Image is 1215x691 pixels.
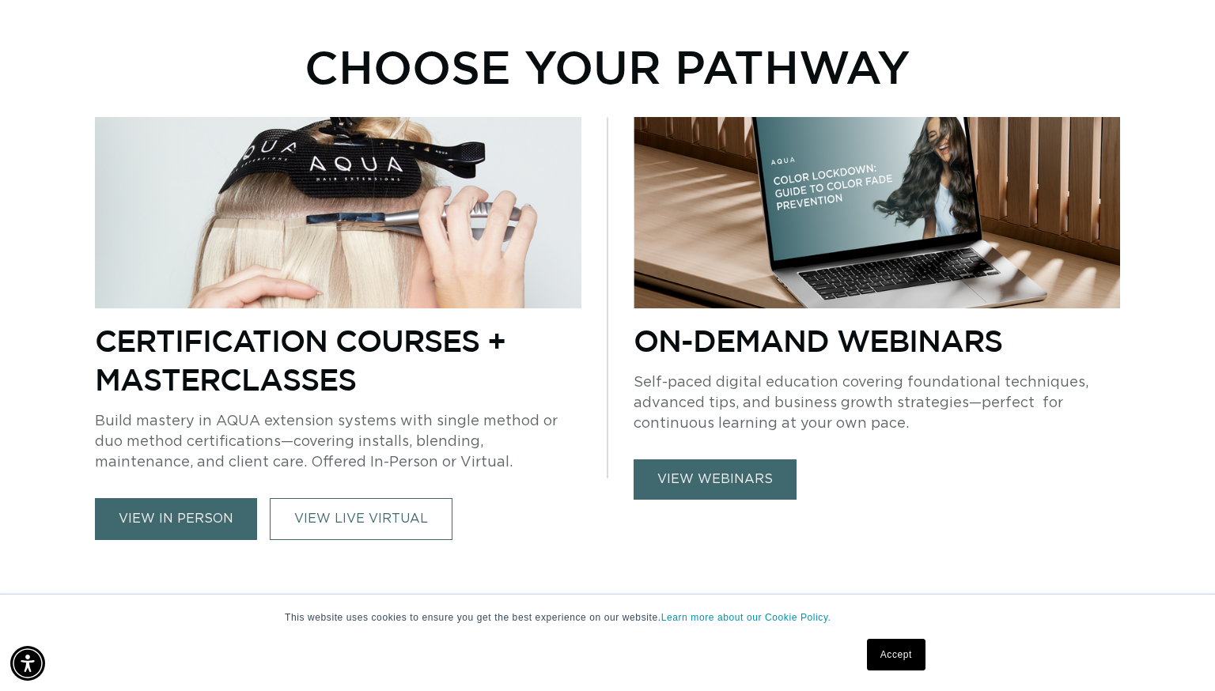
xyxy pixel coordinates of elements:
a: view webinars [634,459,797,500]
div: Accessibility Menu [10,646,45,681]
p: Certification Courses + Masterclasses [95,321,581,398]
a: view in person [95,498,257,540]
a: Accept [867,639,925,670]
p: This website uses cookies to ensure you get the best experience on our website. [285,610,930,625]
p: On-Demand Webinars [634,321,1120,360]
p: Build mastery in AQUA extension systems with single method or duo method certifications—covering ... [95,411,581,473]
iframe: Chat Widget [1136,615,1215,691]
a: Learn more about our Cookie Policy. [661,612,831,623]
a: VIEW LIVE VIRTUAL [270,498,452,540]
p: Choose Your Pathway [305,40,910,93]
p: Self-paced digital education covering foundational techniques, advanced tips, and business growth... [634,372,1120,434]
